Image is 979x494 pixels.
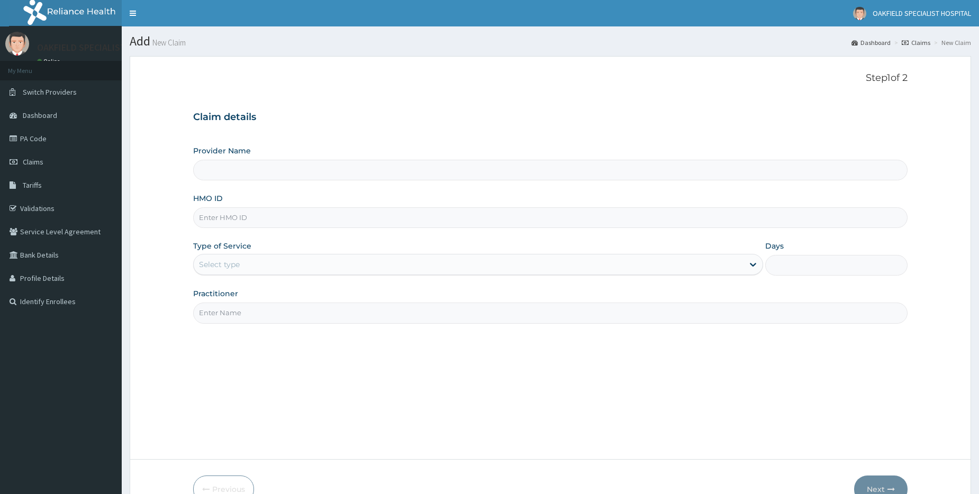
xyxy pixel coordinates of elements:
input: Enter HMO ID [193,207,908,228]
a: Online [37,58,62,65]
h1: Add [130,34,971,48]
a: Claims [902,38,930,47]
img: User Image [5,32,29,56]
label: Provider Name [193,145,251,156]
input: Enter Name [193,303,908,323]
label: Type of Service [193,241,251,251]
a: Dashboard [851,38,891,47]
h3: Claim details [193,112,908,123]
small: New Claim [150,39,186,47]
span: Dashboard [23,111,57,120]
label: Practitioner [193,288,238,299]
p: Step 1 of 2 [193,72,908,84]
li: New Claim [931,38,971,47]
p: OAKFIELD SPECIALIST HOSPITAL [37,43,169,52]
span: Switch Providers [23,87,77,97]
span: OAKFIELD SPECIALIST HOSPITAL [873,8,971,18]
span: Tariffs [23,180,42,190]
img: User Image [853,7,866,20]
span: Claims [23,157,43,167]
div: Select type [199,259,240,270]
label: HMO ID [193,193,223,204]
label: Days [765,241,784,251]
